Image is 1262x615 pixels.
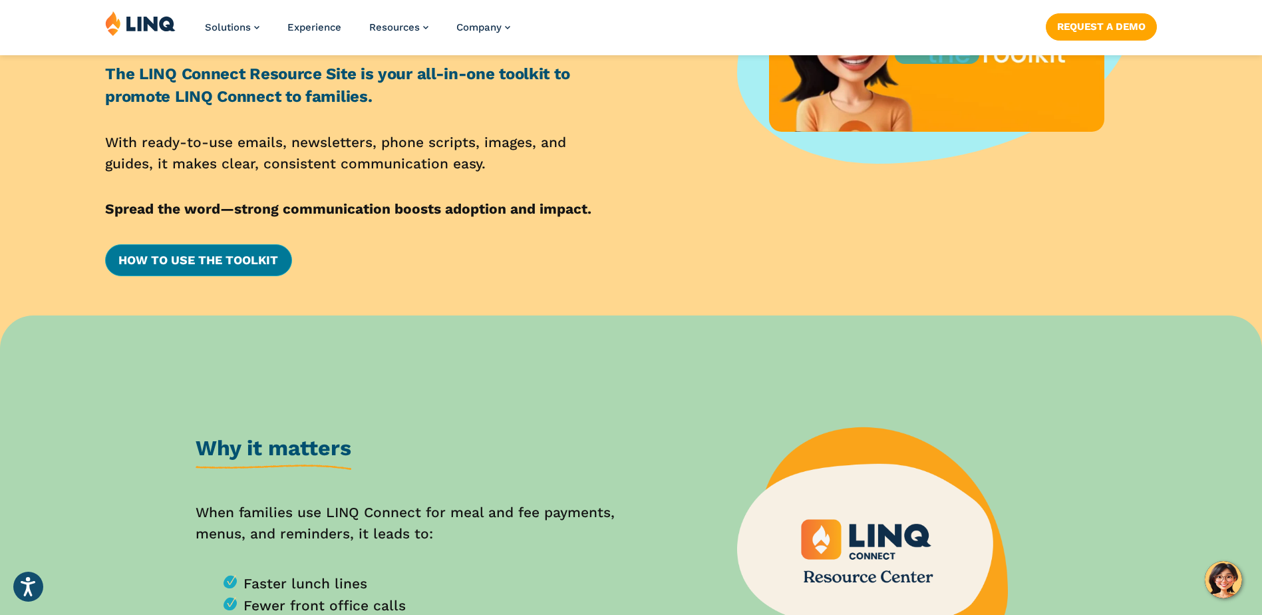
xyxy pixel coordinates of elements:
[456,21,502,33] span: Company
[1046,13,1157,40] a: Request a Demo
[1046,11,1157,40] nav: Button Navigation
[205,21,259,33] a: Solutions
[105,65,569,106] strong: The LINQ Connect Resource Site is your all-in-one toolkit to promote LINQ Connect to families.
[224,572,615,595] li: Faster lunch lines
[369,21,428,33] a: Resources
[105,11,176,36] img: LINQ | K‑12 Software
[196,502,615,544] p: When families use LINQ Connect for meal and fee payments, menus, and reminders, it leads to:
[105,200,591,217] strong: Spread the word—strong communication boosts adoption and impact.
[287,21,341,33] a: Experience
[196,435,351,461] strong: Why it matters
[205,11,510,55] nav: Primary Navigation
[105,244,291,276] a: How to Use the Toolkit
[369,21,420,33] span: Resources
[456,21,510,33] a: Company
[105,132,615,174] p: With ready-to-use emails, newsletters, phone scripts, images, and guides, it makes clear, consist...
[1205,561,1242,598] button: Hello, have a question? Let’s chat.
[205,21,251,33] span: Solutions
